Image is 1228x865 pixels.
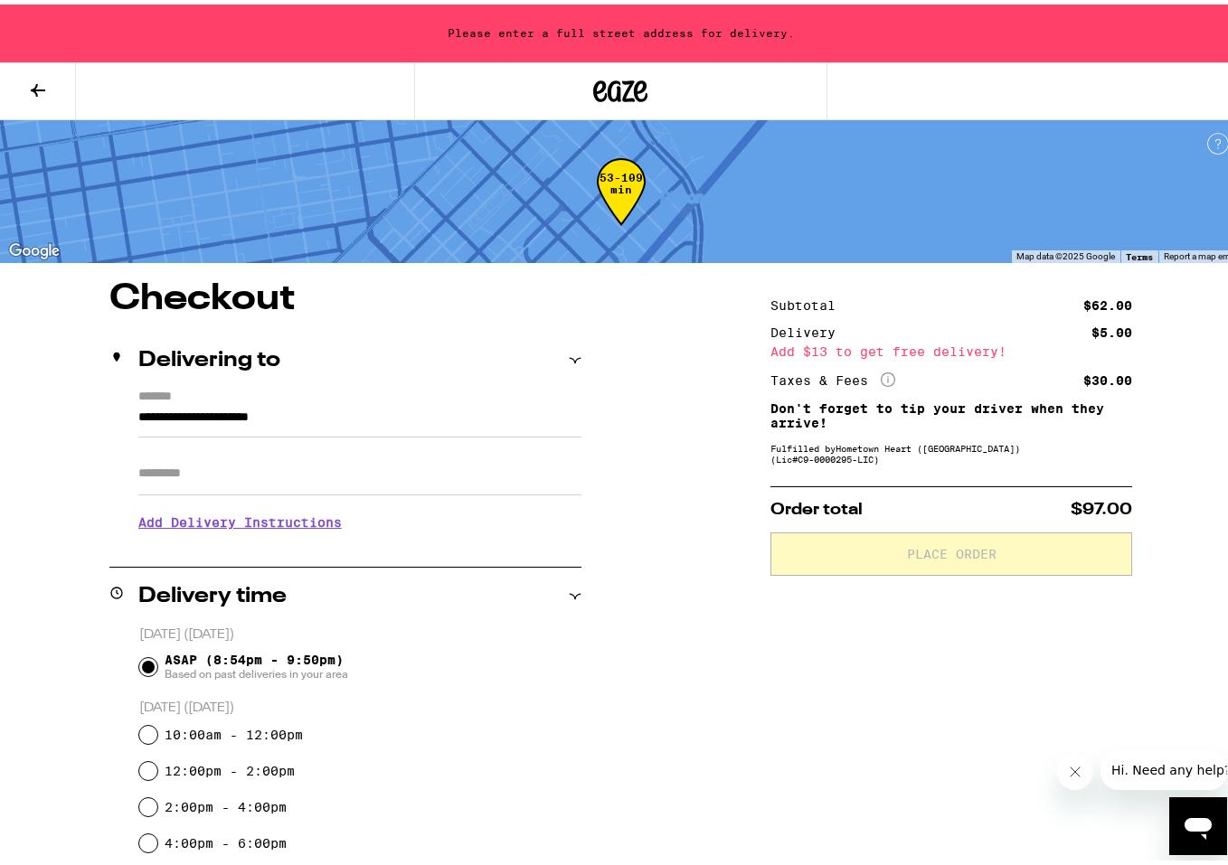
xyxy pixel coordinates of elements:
p: [DATE] ([DATE]) [139,695,581,712]
span: Map data ©2025 Google [1016,247,1115,257]
div: Delivery [770,322,848,334]
h2: Delivery time [138,581,287,603]
span: Place Order [907,543,997,556]
span: Hi. Need any help? [11,13,130,27]
div: $62.00 [1083,295,1132,307]
a: Terms [1126,247,1153,258]
h2: Delivering to [138,345,280,367]
img: Google [5,235,64,259]
span: $97.00 [1071,497,1132,513]
div: Add $13 to get free delivery! [770,341,1132,353]
div: $30.00 [1083,370,1132,382]
span: Based on past deliveries in your area [165,663,348,677]
div: Taxes & Fees [770,368,895,384]
p: Don't forget to tip your driver when they arrive! [770,397,1132,426]
a: Open this area in Google Maps (opens a new window) [5,235,64,259]
label: 10:00am - 12:00pm [165,723,303,738]
div: $5.00 [1091,322,1132,334]
div: Fulfilled by Hometown Heart ([GEOGRAPHIC_DATA]) (Lic# C9-0000295-LIC ) [770,438,1132,460]
label: 2:00pm - 4:00pm [165,795,287,810]
h1: Checkout [109,277,581,313]
label: 12:00pm - 2:00pm [165,759,295,774]
iframe: Close message [1057,749,1093,785]
button: Place Order [770,528,1132,571]
iframe: Button to launch messaging window [1169,793,1227,851]
label: 4:00pm - 6:00pm [165,832,287,846]
span: ASAP (8:54pm - 9:50pm) [165,648,348,677]
p: We'll contact you at [PHONE_NUMBER] when we arrive [138,539,581,553]
span: Order total [770,497,863,513]
h3: Add Delivery Instructions [138,497,581,539]
div: Subtotal [770,295,848,307]
div: 53-109 min [597,167,646,235]
iframe: Message from company [1100,746,1227,785]
p: [DATE] ([DATE]) [139,622,581,639]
